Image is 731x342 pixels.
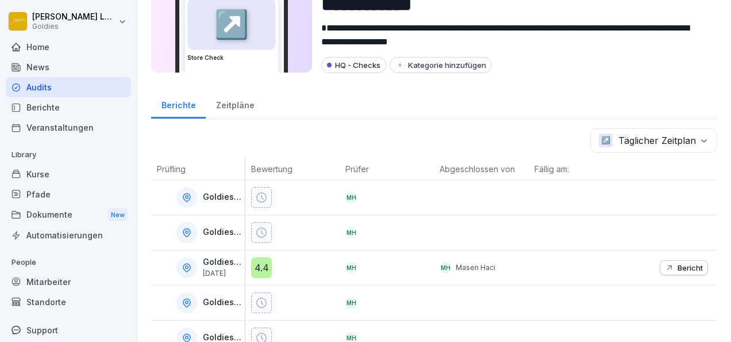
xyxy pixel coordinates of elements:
div: MH [440,262,451,273]
p: People [6,253,131,272]
div: MH [345,262,357,273]
p: Abgeschlossen von [440,163,522,175]
a: Audits [6,77,131,97]
a: Kurse [6,164,131,184]
a: Veranstaltungen [6,117,131,138]
h3: Store Check [187,54,276,62]
p: Bericht [678,263,703,272]
p: [DATE] [203,269,243,278]
a: News [6,57,131,77]
a: Home [6,37,131,57]
th: Prüfer [340,158,434,180]
div: 4.4 [251,257,272,278]
a: Berichte [6,97,131,117]
div: Kategorie hinzufügen [395,60,486,70]
a: Automatisierungen [6,225,131,245]
p: Goldies [GEOGRAPHIC_DATA] [203,192,243,202]
a: DokumenteNew [6,204,131,226]
p: Library [6,146,131,164]
p: Bewertung [251,163,334,175]
a: Standorte [6,292,131,312]
a: Mitarbeiter [6,272,131,292]
button: Kategorie hinzufügen [390,57,492,73]
div: HQ - Checks [321,57,386,73]
div: Dokumente [6,204,131,226]
p: [PERSON_NAME] Loska [32,12,116,22]
th: Fällig am: [529,158,623,180]
a: Zeitpläne [206,89,264,119]
div: MH [345,227,357,238]
button: Bericht [660,260,708,275]
div: Support [6,320,131,340]
p: Prüfling [157,163,239,175]
p: Goldies [GEOGRAPHIC_DATA] [203,257,243,267]
p: Goldies Köln [203,298,243,307]
div: New [108,208,128,222]
a: Berichte [151,89,206,119]
a: Pfade [6,184,131,204]
p: Goldies [32,22,116,31]
p: Goldies FFM 2 [203,227,243,237]
p: Masen Haci [456,263,495,273]
div: MH [345,297,357,309]
div: MH [345,192,357,203]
